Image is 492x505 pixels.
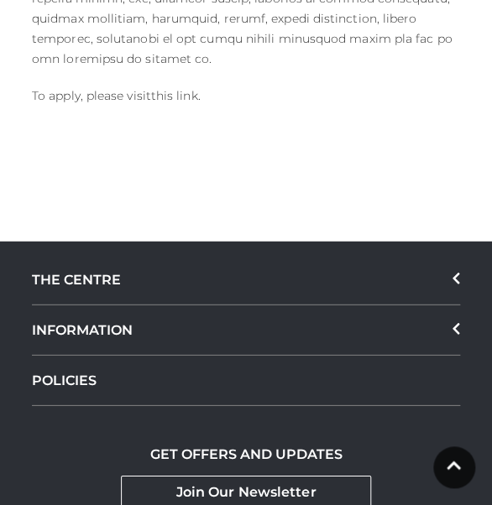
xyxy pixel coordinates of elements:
[150,446,343,462] h2: GET OFFERS AND UPDATES
[151,88,198,103] a: this link
[32,86,460,106] p: To apply, please visit .
[32,305,460,356] div: INFORMATION
[32,356,460,406] a: POLICIES
[32,255,460,305] div: THE CENTRE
